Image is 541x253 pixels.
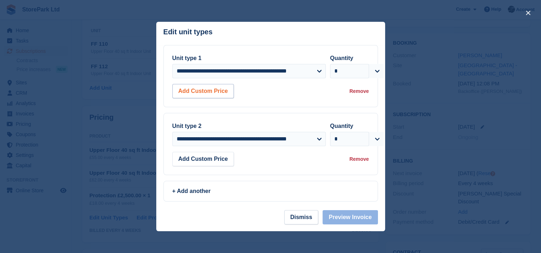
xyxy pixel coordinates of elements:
[323,210,378,224] button: Preview Invoice
[172,152,234,166] button: Add Custom Price
[172,84,234,98] button: Add Custom Price
[349,155,369,163] div: Remove
[172,187,369,195] div: + Add another
[349,88,369,95] div: Remove
[522,7,534,19] button: close
[330,55,353,61] label: Quantity
[163,28,213,36] p: Edit unit types
[330,123,353,129] label: Quantity
[172,123,202,129] label: Unit type 2
[284,210,318,224] button: Dismiss
[172,55,202,61] label: Unit type 1
[163,181,378,202] a: + Add another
